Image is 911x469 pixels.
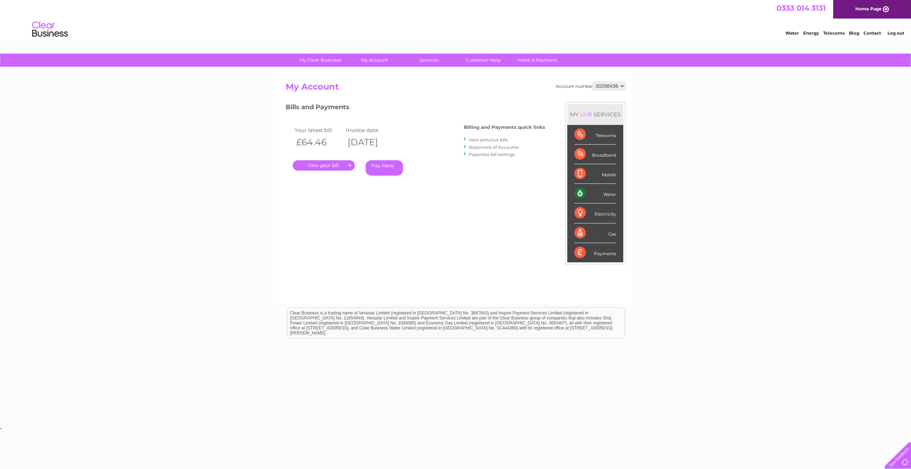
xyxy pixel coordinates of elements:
[287,4,625,35] div: Clear Business is a trading name of Verastar Limited (registered in [GEOGRAPHIC_DATA] No. 3667643...
[286,102,545,115] h3: Bills and Payments
[887,30,904,36] a: Log out
[803,30,819,36] a: Energy
[574,243,616,262] div: Payments
[399,54,458,67] a: Services
[579,111,594,118] div: LIVE
[574,145,616,164] div: Broadband
[574,203,616,223] div: Electricity
[454,54,513,67] a: Customer Help
[464,125,545,130] h4: Billing and Payments quick links
[291,54,350,67] a: My Clear Business
[293,160,355,171] a: .
[574,164,616,184] div: Mobile
[286,82,625,95] h2: My Account
[785,30,799,36] a: Water
[574,125,616,145] div: Telecoms
[293,135,344,150] th: £64.46
[574,223,616,243] div: Gas
[345,54,404,67] a: My Account
[32,19,68,40] img: logo.png
[776,4,826,12] a: 0333 014 3131
[574,184,616,203] div: Water
[293,125,344,135] td: Your latest bill
[849,30,859,36] a: Blog
[366,160,403,176] a: Pay Here
[469,152,515,157] a: Paperless bill settings
[508,54,567,67] a: Make A Payment
[823,30,845,36] a: Telecoms
[344,125,396,135] td: Invoice date
[469,137,508,142] a: View previous bills
[567,104,623,125] div: MY SERVICES
[469,145,519,150] a: Statement of Accounts
[556,82,625,90] div: Account number
[344,135,396,150] th: [DATE]
[864,30,881,36] a: Contact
